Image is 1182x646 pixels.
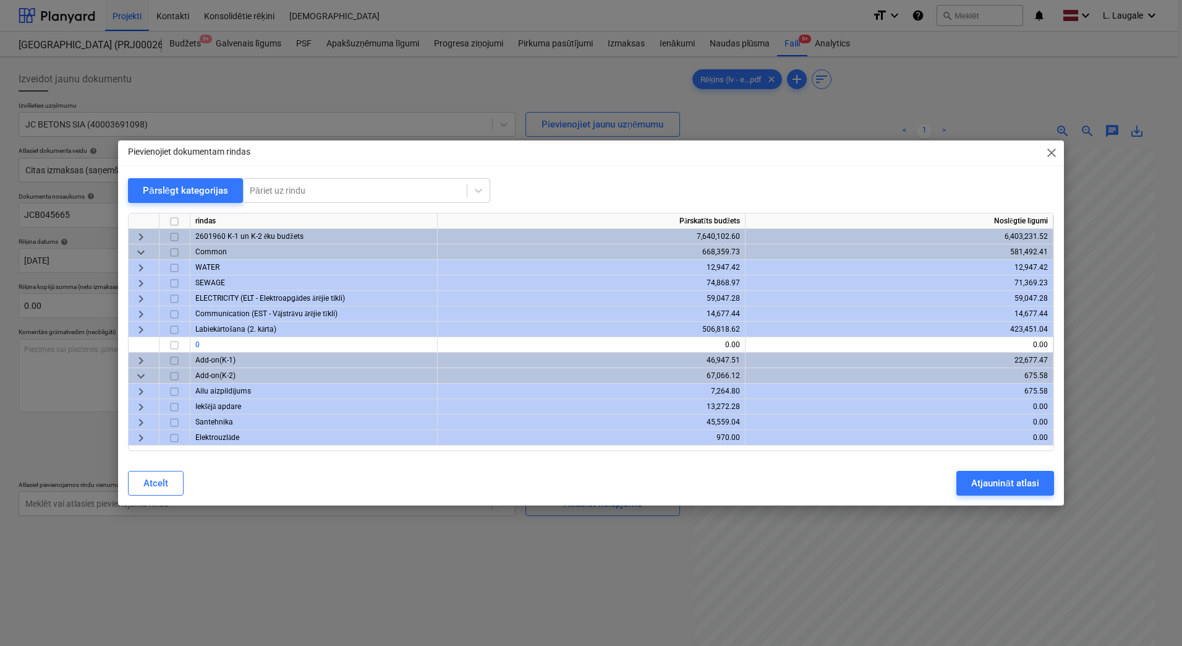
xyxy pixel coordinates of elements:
div: Pārskatīts budžets [438,213,746,229]
div: 0.00 [750,399,1048,415]
div: 970.00 [443,430,740,446]
span: Add-on(K-2) [195,371,236,380]
div: 668,359.73 [443,244,740,260]
div: 7,640,102.60 [443,229,740,244]
div: 67,066.12 [443,368,740,384]
div: rindas [190,213,438,229]
div: Noslēgtie līgumi [746,213,1053,229]
span: Elektrouzlāde [195,433,239,442]
div: 13,272.28 [443,399,740,415]
span: keyboard_arrow_right [134,261,148,275]
div: 74,868.97 [443,275,740,291]
div: 46,947.51 [443,353,740,368]
div: 59,047.28 [750,291,1048,306]
span: Labiekārtošana (2. kārta) [195,325,276,334]
span: 2601960 K-1 un K-2 ēku budžets [195,232,304,241]
iframe: Chat Widget [1120,587,1182,646]
span: keyboard_arrow_right [134,353,148,368]
span: keyboard_arrow_right [134,384,148,399]
span: Iekšējā apdare [195,402,241,411]
div: 14,677.44 [443,306,740,322]
div: 506,818.62 [443,322,740,337]
div: 59,047.28 [443,291,740,306]
div: Atjaunināt atlasi [971,475,1039,491]
span: keyboard_arrow_right [134,415,148,430]
span: ELECTRICITY (ELT - Elektroapgādes ārējie tīkli) [195,294,345,303]
a: 0 [195,340,200,349]
div: 581,492.41 [750,244,1048,260]
span: Communication (EST - Vājstrāvu ārējie tīkli) [195,309,338,318]
span: keyboard_arrow_right [134,291,148,306]
span: keyboard_arrow_down [134,369,148,384]
div: Pārslēgt kategorijas [143,183,228,199]
div: 22,677.47 [750,353,1048,368]
button: Atjaunināt atlasi [956,471,1053,496]
span: keyboard_arrow_down [134,245,148,260]
div: 0.00 [443,337,740,353]
span: Santehnika [195,418,233,426]
div: 7,264.80 [443,384,740,399]
span: keyboard_arrow_right [134,431,148,446]
span: Add-on(K-1) [195,356,236,364]
div: 6,403,231.52 [750,229,1048,244]
div: 675.58 [750,368,1048,384]
button: Pārslēgt kategorijas [128,178,243,203]
span: keyboard_arrow_right [134,322,148,337]
span: keyboard_arrow_right [134,276,148,291]
span: Ailu aizpildījums [195,387,251,395]
div: 0.00 [750,337,1048,353]
span: SEWAGE [195,278,225,287]
div: 12,947.42 [443,260,740,275]
span: keyboard_arrow_right [134,400,148,415]
span: close [1044,145,1059,160]
div: 0.00 [750,430,1048,446]
div: 675.58 [750,384,1048,399]
div: 0.00 [750,415,1048,430]
p: Pievienojiet dokumentam rindas [128,145,250,158]
div: 45,559.04 [443,415,740,430]
span: WATER [195,263,219,272]
div: 71,369.23 [750,275,1048,291]
div: 423,451.04 [750,322,1048,337]
div: 14,677.44 [750,306,1048,322]
span: keyboard_arrow_right [134,230,148,244]
button: Atcelt [128,471,184,496]
div: Atcelt [143,475,168,491]
span: keyboard_arrow_right [134,307,148,322]
div: 12,947.42 [750,260,1048,275]
span: Common [195,248,227,256]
